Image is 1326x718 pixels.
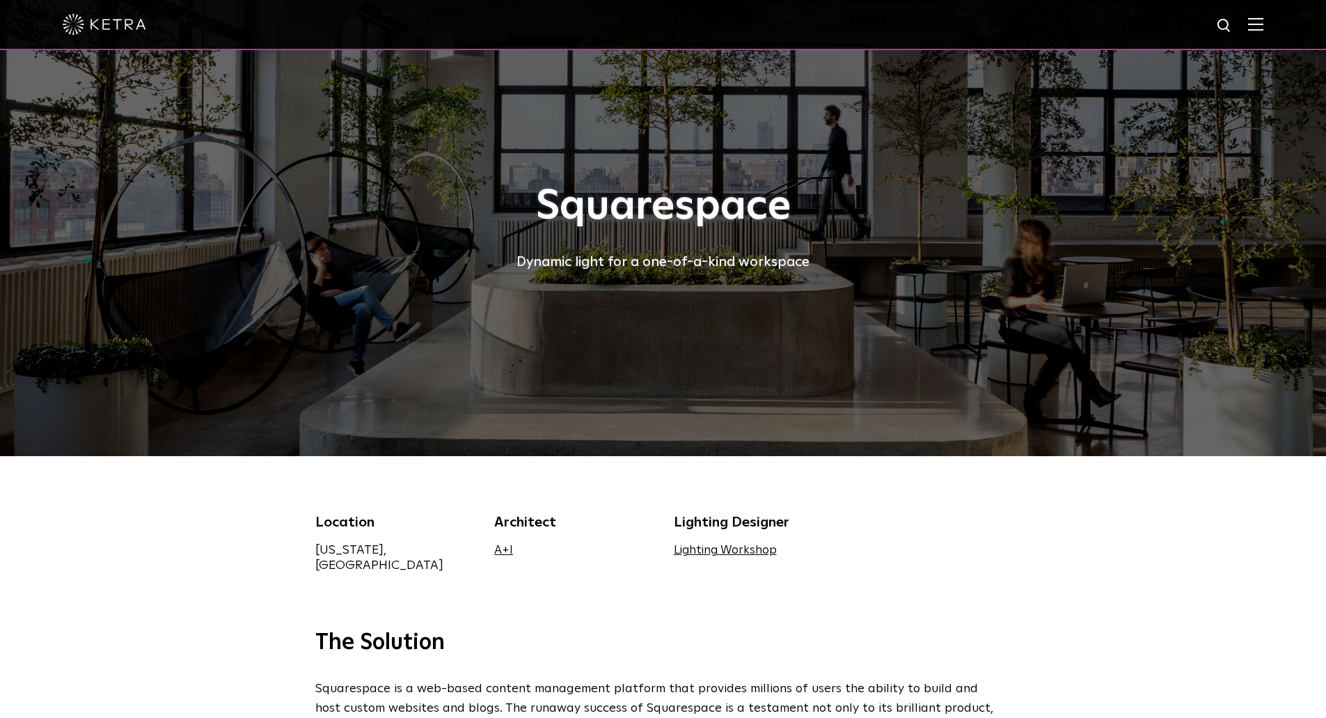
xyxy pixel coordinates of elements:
[494,512,653,533] div: Architect
[674,545,777,556] a: Lighting Workshop
[315,629,1011,658] h3: The Solution
[315,543,474,573] div: [US_STATE], [GEOGRAPHIC_DATA]
[63,14,146,35] img: ketra-logo-2019-white
[315,184,1011,230] h1: Squarespace
[315,251,1011,273] div: Dynamic light for a one-of-a-kind workspace
[674,512,832,533] div: Lighting Designer
[1248,17,1263,31] img: Hamburger%20Nav.svg
[494,545,513,556] a: A+I
[1216,17,1233,35] img: search icon
[315,512,474,533] div: Location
